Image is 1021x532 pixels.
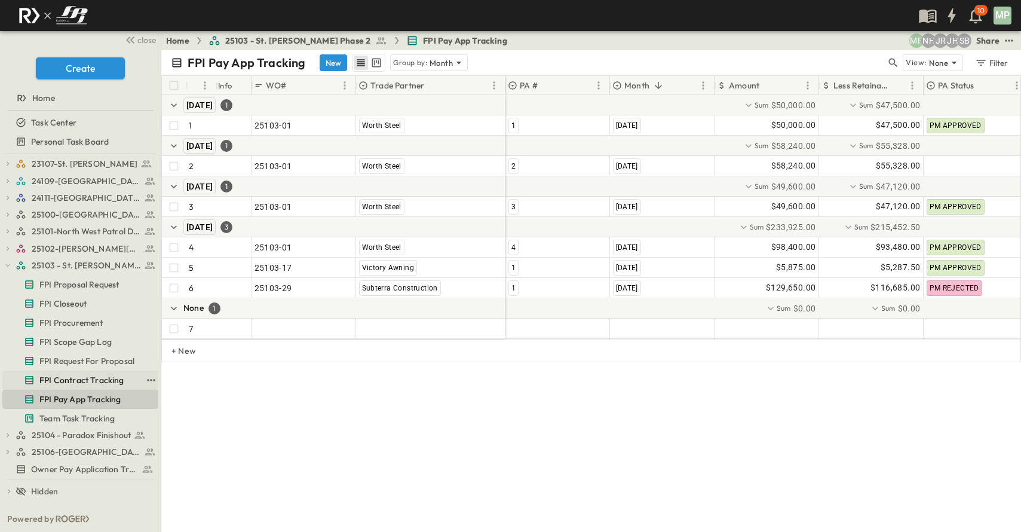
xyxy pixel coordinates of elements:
[909,33,924,48] div: Monica Pruteanu (mpruteanu@fpibuilders.com)
[352,54,385,72] div: table view
[881,261,921,274] span: $5,287.50
[32,446,141,458] span: 25106-St. Andrews Parking Lot
[188,54,305,71] p: FPI Pay App Tracking
[977,6,985,16] p: 10
[777,303,791,313] p: Sum
[876,159,921,173] span: $55,328.00
[750,222,764,232] p: Sum
[209,302,220,314] div: 1
[898,302,921,314] span: $0.00
[2,426,158,445] div: 25104 - Paradox Finishouttest
[2,390,158,409] div: FPI Pay App Trackingtest
[39,374,124,386] span: FPI Contract Tracking
[189,241,194,253] p: 4
[929,57,948,69] p: None
[189,120,192,132] p: 1
[36,57,125,79] button: Create
[616,284,638,292] span: [DATE]
[393,57,427,69] p: Group by:
[974,56,1008,69] div: Filter
[191,79,204,92] button: Sort
[186,222,213,232] span: [DATE]
[406,35,507,47] a: FPI Pay App Tracking
[854,222,869,232] p: Sum
[266,80,287,91] p: WO#
[255,262,292,274] span: 25103-17
[144,373,158,387] button: test
[39,393,121,405] span: FPI Pay App Tracking
[16,257,156,274] a: 25103 - St. [PERSON_NAME] Phase 2
[362,284,438,292] span: Subterra Construction
[766,281,815,295] span: $129,650.00
[32,92,55,104] span: Home
[859,140,873,151] p: Sum
[32,429,131,441] span: 25104 - Paradox Finishout
[220,140,232,152] div: 1
[39,355,134,367] span: FPI Request For Proposal
[16,206,156,223] a: 25100-Vanguard Prep School
[933,33,948,48] div: Jayden Ramirez (jramirez@fpibuilders.com)
[220,99,232,111] div: 1
[766,221,815,233] span: $233,925.00
[39,412,115,424] span: Team Task Tracking
[39,279,119,291] span: FPI Proposal Request
[876,200,921,213] span: $47,120.00
[2,256,158,275] div: 25103 - St. [PERSON_NAME] Phase 2test
[32,243,141,255] span: 25102-Christ The Redeemer Anglican Church
[2,239,158,258] div: 25102-Christ The Redeemer Anglican Churchtest
[2,276,156,293] a: FPI Proposal Request
[755,140,769,151] p: Sum
[930,243,982,252] span: PM APPROVED
[186,182,213,191] span: [DATE]
[487,78,501,93] button: Menu
[771,181,816,192] span: $49,600.00
[423,35,507,47] span: FPI Pay App Tracking
[616,162,638,170] span: [DATE]
[870,221,920,233] span: $215,452.50
[591,78,606,93] button: Menu
[209,35,388,47] a: 25103 - St. [PERSON_NAME] Phase 2
[31,485,58,497] span: Hidden
[255,120,292,132] span: 25103-01
[32,259,141,271] span: 25103 - St. [PERSON_NAME] Phase 2
[137,34,156,46] span: close
[729,80,759,91] p: Amount
[892,79,905,92] button: Sort
[520,80,538,91] p: PA #
[976,35,999,47] div: Share
[31,136,109,148] span: Personal Task Board
[755,181,769,191] p: Sum
[771,99,816,111] span: $50,000.00
[771,240,816,254] span: $98,400.00
[362,121,401,130] span: Worth Steel
[881,303,896,313] p: Sum
[876,140,921,152] span: $55,328.00
[2,114,156,131] a: Task Center
[2,222,158,241] div: 25101-North West Patrol Divisiontest
[771,159,816,173] span: $58,240.00
[171,345,179,357] p: + New
[876,181,921,192] span: $47,120.00
[905,78,919,93] button: Menu
[2,353,156,369] a: FPI Request For Proposal
[255,282,292,294] span: 25103-29
[2,351,158,371] div: FPI Request For Proposaltest
[2,409,158,428] div: Team Task Trackingtest
[930,264,982,272] span: PM APPROVED
[906,56,927,69] p: View:
[801,78,815,93] button: Menu
[945,33,959,48] div: Jose Hurtado (jhurtado@fpibuilders.com)
[338,78,352,93] button: Menu
[362,162,401,170] span: Worth Steel
[970,54,1011,71] button: Filter
[876,118,921,132] span: $47,500.00
[2,313,158,332] div: FPI Procurementtest
[833,80,890,91] p: Less Retainage Amount
[189,201,194,213] p: 3
[2,294,158,313] div: FPI Closeouttest
[362,243,401,252] span: Worth Steel
[2,133,156,150] a: Personal Task Board
[198,78,212,93] button: Menu
[186,141,213,151] span: [DATE]
[2,275,158,294] div: FPI Proposal Requesttest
